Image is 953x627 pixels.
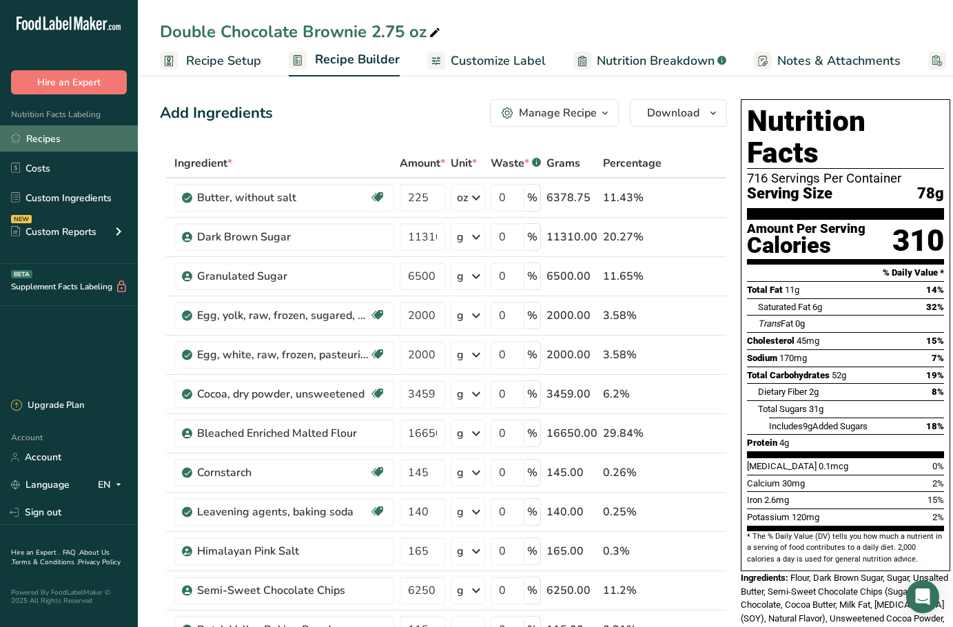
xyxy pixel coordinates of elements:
[457,543,464,559] div: g
[754,45,901,76] a: Notes & Attachments
[451,52,546,70] span: Customize Label
[603,189,662,206] div: 11.43%
[160,45,261,76] a: Recipe Setup
[197,582,369,599] div: Semi-Sweet Chocolate Chips
[747,223,865,236] div: Amount Per Serving
[932,478,944,489] span: 2%
[11,399,84,413] div: Upgrade Plan
[98,477,127,493] div: EN
[451,155,477,172] span: Unit
[906,580,939,613] div: Open Intercom Messenger
[546,543,597,559] div: 165.00
[546,347,597,363] div: 2000.00
[546,504,597,520] div: 140.00
[546,189,597,206] div: 6378.75
[63,548,79,557] a: FAQ .
[546,155,580,172] span: Grams
[78,557,121,567] a: Privacy Policy
[917,185,944,203] span: 78g
[11,588,127,605] div: Powered By FoodLabelMaker © 2025 All Rights Reserved
[926,421,944,431] span: 18%
[758,318,793,329] span: Fat
[457,189,468,206] div: oz
[457,425,464,442] div: g
[747,370,830,380] span: Total Carbohydrates
[457,504,464,520] div: g
[519,105,597,121] div: Manage Recipe
[603,582,662,599] div: 11.2%
[928,495,944,505] span: 15%
[792,512,819,522] span: 120mg
[11,215,32,223] div: NEW
[11,270,32,278] div: BETA
[186,52,261,70] span: Recipe Setup
[457,347,464,363] div: g
[809,387,819,397] span: 2g
[11,548,60,557] a: Hire an Expert .
[11,70,127,94] button: Hire an Expert
[747,461,817,471] span: [MEDICAL_DATA]
[832,370,846,380] span: 52g
[160,19,443,44] div: Double Chocolate Brownie 2.75 oz
[747,478,780,489] span: Calcium
[758,404,807,414] span: Total Sugars
[457,464,464,481] div: g
[12,557,78,567] a: Terms & Conditions .
[819,461,848,471] span: 0.1mcg
[747,236,865,256] div: Calories
[546,229,597,245] div: 11310.00
[747,512,790,522] span: Potassium
[892,223,944,259] div: 310
[747,495,762,505] span: Iron
[769,421,868,431] span: Includes Added Sugars
[197,504,369,520] div: Leavening agents, baking soda
[546,425,597,442] div: 16650.00
[764,495,789,505] span: 2.6mg
[603,425,662,442] div: 29.84%
[785,285,799,295] span: 11g
[490,99,619,127] button: Manage Recipe
[197,189,369,206] div: Butter, without salt
[11,548,110,567] a: About Us .
[747,185,832,203] span: Serving Size
[457,582,464,599] div: g
[457,307,464,324] div: g
[647,105,699,121] span: Download
[926,285,944,295] span: 14%
[932,387,944,397] span: 8%
[603,504,662,520] div: 0.25%
[315,50,400,69] span: Recipe Builder
[197,425,369,442] div: Bleached Enriched Malted Flour
[197,386,369,402] div: Cocoa, dry powder, unsweetened
[174,155,232,172] span: Ingredient
[795,318,805,329] span: 0g
[777,52,901,70] span: Notes & Attachments
[603,229,662,245] div: 20.27%
[747,172,944,185] div: 716 Servings Per Container
[289,44,400,77] a: Recipe Builder
[573,45,726,76] a: Nutrition Breakdown
[546,268,597,285] div: 6500.00
[11,225,96,239] div: Custom Reports
[758,387,807,397] span: Dietary Fiber
[747,531,944,565] section: * The % Daily Value (DV) tells you how much a nutrient in a serving of food contributes to a dail...
[11,473,70,497] a: Language
[926,336,944,346] span: 15%
[197,229,369,245] div: Dark Brown Sugar
[758,318,781,329] i: Trans
[747,285,783,295] span: Total Fat
[603,268,662,285] div: 11.65%
[160,102,273,125] div: Add Ingredients
[546,582,597,599] div: 6250.00
[747,438,777,448] span: Protein
[809,404,823,414] span: 31g
[932,353,944,363] span: 7%
[457,268,464,285] div: g
[427,45,546,76] a: Customize Label
[400,155,445,172] span: Amount
[926,302,944,312] span: 32%
[747,336,795,346] span: Cholesterol
[747,105,944,169] h1: Nutrition Facts
[197,347,369,363] div: Egg, white, raw, frozen, pasteurized
[812,302,822,312] span: 6g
